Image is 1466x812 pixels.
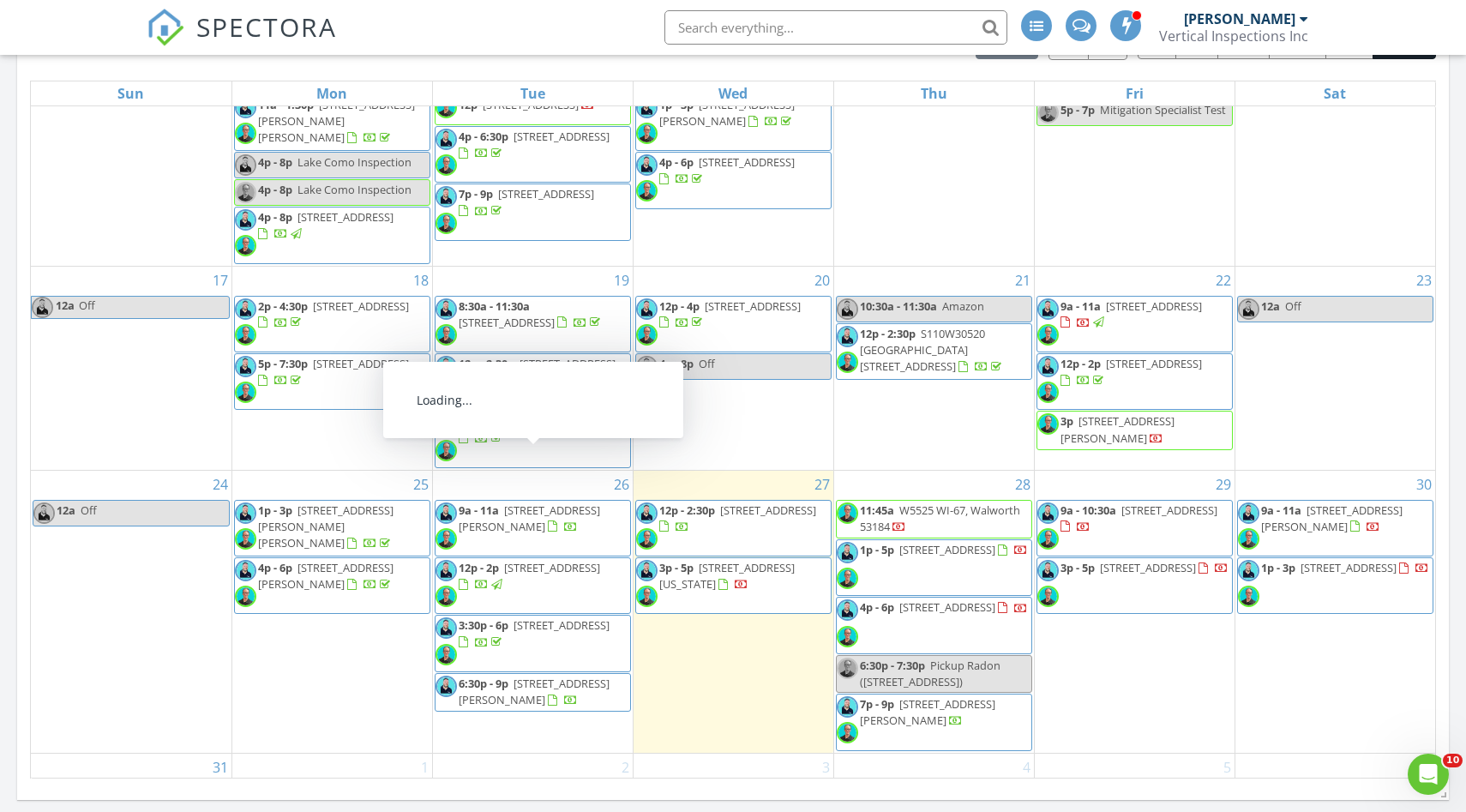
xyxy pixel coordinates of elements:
a: Go to September 2, 2025 [618,754,633,781]
span: 9a - 10:30a [1060,502,1116,518]
a: 4p - 6p [STREET_ADDRESS][PERSON_NAME] [234,557,430,614]
span: 7p - 9p [459,186,493,201]
a: 4p - 6p [STREET_ADDRESS] [836,597,1032,653]
a: 7p - 9p [STREET_ADDRESS] [459,186,594,218]
a: 12p - 4p [STREET_ADDRESS] [659,298,801,330]
a: 4p - 6p [STREET_ADDRESS] [659,154,795,186]
img: photo_w_background.jpg [235,560,256,581]
span: [STREET_ADDRESS][PERSON_NAME][PERSON_NAME] [258,502,394,550]
a: 6:30p - 9p [STREET_ADDRESS][PERSON_NAME] [435,673,631,712]
img: untitled_design.png [636,123,658,144]
a: Tuesday [517,81,549,105]
img: photo_w_background.jpg [235,154,256,176]
img: photo_w_background.jpg [1037,356,1059,377]
span: Off [79,298,95,313]
a: 4p - 6:30p [STREET_ADDRESS] [459,129,610,160]
img: untitled_design.png [436,213,457,234]
a: Go to August 24, 2025 [209,471,231,498]
a: 12p - 2:30p [STREET_ADDRESS] [459,356,616,388]
img: The Best Home Inspection Software - Spectora [147,9,184,46]
span: Amazon [942,298,984,314]
span: 6:30p - 9p [459,676,508,691]
td: Go to August 25, 2025 [231,470,432,753]
a: 11:45a W5525 WI-67, Walworth 53184 [836,500,1032,538]
a: Go to August 17, 2025 [209,267,231,294]
span: Mitigation Specialist Test [1100,102,1226,117]
a: 6:30p - 9p [STREET_ADDRESS][PERSON_NAME] [459,676,610,707]
img: photo_w_background.jpg [436,129,457,150]
img: untitled_design.png [235,182,256,203]
img: untitled_design.png [1037,382,1059,403]
a: 12p - 2p [STREET_ADDRESS] [435,557,631,614]
a: 3p - 7p [STREET_ADDRESS] [459,413,594,445]
img: photo_w_background.jpg [837,696,858,718]
span: 3p - 7p [459,413,493,429]
a: 3p [STREET_ADDRESS][PERSON_NAME] [1060,413,1175,445]
a: 3p - 7p [STREET_ADDRESS] [435,411,631,467]
img: photo_w_background.jpg [636,356,658,377]
a: 4p - 6p [STREET_ADDRESS] [635,152,832,208]
img: untitled_design.png [636,528,658,550]
span: [STREET_ADDRESS][PERSON_NAME] [459,502,600,534]
span: [STREET_ADDRESS] [1100,560,1196,575]
td: Go to August 23, 2025 [1235,266,1435,470]
td: Go to August 12, 2025 [432,7,633,266]
a: Go to August 29, 2025 [1212,471,1235,498]
span: [STREET_ADDRESS][PERSON_NAME] [258,560,394,592]
img: untitled_design.png [837,626,858,647]
span: [STREET_ADDRESS] [899,542,995,557]
a: 1p - 3p [STREET_ADDRESS][PERSON_NAME] [659,97,795,129]
img: photo_w_background.jpg [837,599,858,621]
a: Monday [313,81,351,105]
a: SPECTORA [147,23,337,59]
img: untitled_design.png [1238,528,1259,550]
img: untitled_design.png [436,528,457,550]
a: 4p - 8p [STREET_ADDRESS] [234,207,430,263]
img: untitled_design.png [436,644,457,665]
img: photo_w_background.jpg [436,413,457,435]
a: 9a - 11a [STREET_ADDRESS][PERSON_NAME] [1261,502,1403,534]
a: 4p - 6p [STREET_ADDRESS] [860,599,1028,615]
a: Go to August 23, 2025 [1413,267,1435,294]
img: untitled_design.png [235,382,256,403]
a: 1p - 5p [STREET_ADDRESS] [836,539,1032,596]
td: Go to August 29, 2025 [1034,470,1235,753]
img: untitled_design.png [1037,324,1059,346]
a: 3:30p - 6p [STREET_ADDRESS] [435,615,631,671]
span: [STREET_ADDRESS] [514,617,610,633]
a: 2p - 4:30p [STREET_ADDRESS] [234,296,430,352]
img: photo_w_background.jpg [436,617,457,639]
td: Go to August 14, 2025 [833,7,1034,266]
span: [STREET_ADDRESS] [313,298,409,314]
img: untitled_design.png [636,324,658,346]
a: 9a - 11a [STREET_ADDRESS][PERSON_NAME] [435,500,631,556]
span: 1p - 3p [1261,560,1295,575]
span: 3:30p - 6p [459,617,508,633]
img: photo_w_background.jpg [235,356,256,377]
img: untitled_design.png [1037,528,1059,550]
a: 9a - 11a [STREET_ADDRESS] [1060,298,1202,330]
a: Go to August 27, 2025 [811,471,833,498]
a: 1p - 5p [STREET_ADDRESS] [860,542,1028,557]
img: untitled_design.png [235,123,256,144]
span: [STREET_ADDRESS] [899,599,995,615]
input: Search everything... [664,10,1007,45]
a: 12p - 2p [STREET_ADDRESS] [1036,353,1233,410]
a: 12p [STREET_ADDRESS] [459,97,595,112]
img: untitled_design.png [436,324,457,346]
img: untitled_design.png [436,382,457,403]
img: untitled_design.png [837,568,858,589]
a: 12p - 2:30p [STREET_ADDRESS] [435,353,631,410]
span: 10 [1443,754,1463,767]
span: [STREET_ADDRESS] [1106,356,1202,371]
a: Go to August 19, 2025 [610,267,633,294]
span: 12p - 4p [659,298,700,314]
a: 1p - 3p [STREET_ADDRESS] [1237,557,1434,614]
span: 4p - 6p [258,560,292,575]
img: photo_w_background.jpg [636,502,658,524]
span: 12a [55,297,75,318]
img: untitled_design.png [636,586,658,607]
a: Go to August 20, 2025 [811,267,833,294]
td: Go to August 19, 2025 [432,266,633,470]
div: Vertical Inspections Inc [1159,27,1308,45]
